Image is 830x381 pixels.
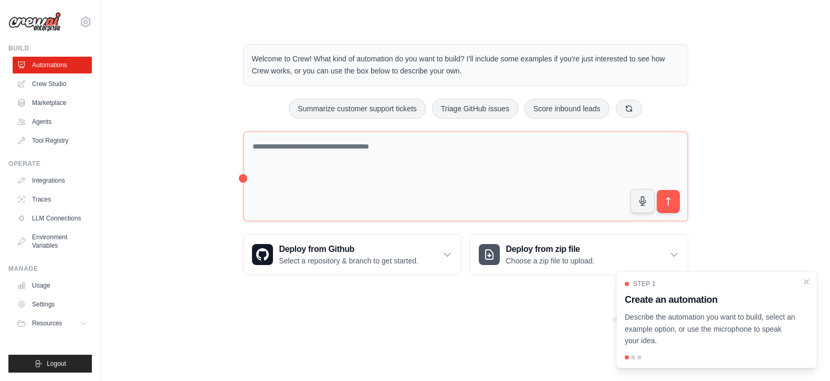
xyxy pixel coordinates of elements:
h3: Deploy from Github [279,243,418,256]
p: Describe the automation you want to build, select an example option, or use the microphone to spe... [625,311,796,347]
button: Resources [13,315,92,332]
button: Logout [8,355,92,373]
span: Logout [47,359,66,368]
img: Logo [8,12,61,32]
div: Build [8,44,92,52]
a: Usage [13,277,92,294]
button: Score inbound leads [524,99,610,119]
div: Operate [8,160,92,168]
a: Integrations [13,172,92,189]
p: Welcome to Crew! What kind of automation do you want to build? I'll include some examples if you'... [252,53,679,77]
h3: Deploy from zip file [506,243,595,256]
a: Crew Studio [13,76,92,92]
a: Tool Registry [13,132,92,149]
a: Agents [13,113,92,130]
button: Triage GitHub issues [432,99,518,119]
p: Choose a zip file to upload. [506,256,595,266]
span: Resources [32,319,62,327]
button: Summarize customer support tickets [289,99,425,119]
button: Close walkthrough [802,278,811,286]
h3: Create an automation [625,292,796,307]
a: LLM Connections [13,210,92,227]
a: Marketplace [13,94,92,111]
a: Environment Variables [13,229,92,254]
a: Settings [13,296,92,313]
iframe: Chat Widget [778,331,830,381]
span: Step 1 [633,280,656,288]
div: Manage [8,264,92,273]
p: Select a repository & branch to get started. [279,256,418,266]
a: Traces [13,191,92,208]
a: Automations [13,57,92,73]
